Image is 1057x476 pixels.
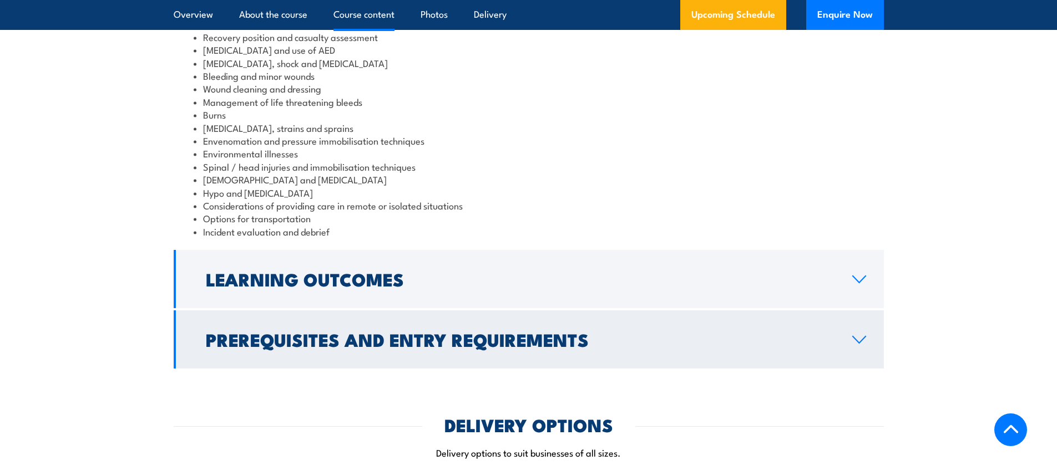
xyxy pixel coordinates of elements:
[206,331,835,347] h2: Prerequisites and Entry Requirements
[174,250,884,308] a: Learning Outcomes
[194,95,864,108] li: Management of life threatening bleeds
[194,43,864,56] li: [MEDICAL_DATA] and use of AED
[194,147,864,160] li: Environmental illnesses
[194,186,864,199] li: Hypo and [MEDICAL_DATA]
[206,271,835,286] h2: Learning Outcomes
[174,446,884,459] p: Delivery options to suit businesses of all sizes.
[194,30,864,43] li: Recovery position and casualty assessment
[194,108,864,121] li: Burns
[194,69,864,82] li: Bleeding and minor wounds
[194,225,864,238] li: Incident evaluation and debrief
[194,121,864,134] li: [MEDICAL_DATA], strains and sprains
[194,134,864,147] li: Envenomation and pressure immobilisation techniques
[194,212,864,224] li: Options for transportation
[194,82,864,95] li: Wound cleaning and dressing
[194,173,864,186] li: [DEMOGRAPHIC_DATA] and [MEDICAL_DATA]
[174,310,884,368] a: Prerequisites and Entry Requirements
[194,57,864,69] li: [MEDICAL_DATA], shock and [MEDICAL_DATA]
[444,417,613,432] h2: DELIVERY OPTIONS
[194,160,864,173] li: Spinal / head injuries and immobilisation techniques
[194,199,864,212] li: Considerations of providing care in remote or isolated situations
